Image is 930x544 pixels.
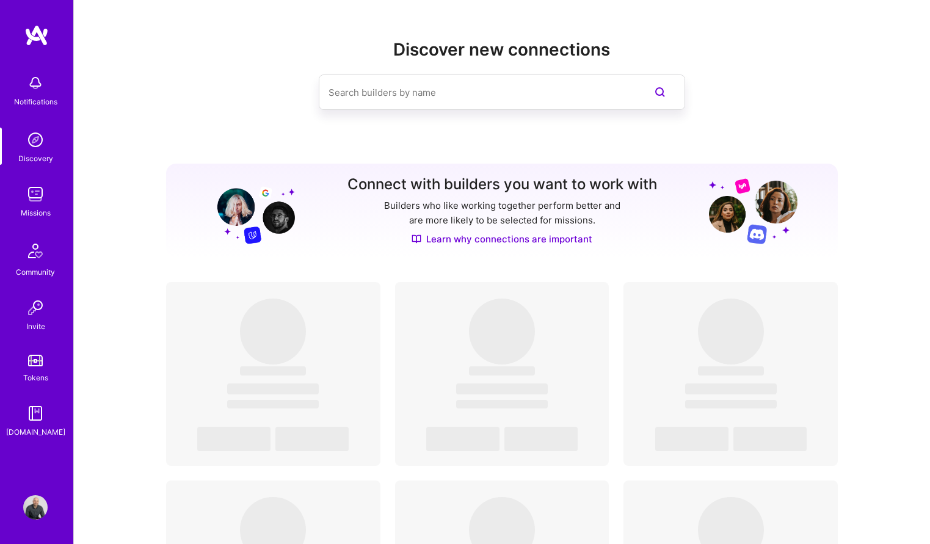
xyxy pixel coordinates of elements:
h3: Connect with builders you want to work with [347,176,657,194]
div: Missions [21,206,51,219]
a: Learn why connections are important [412,233,592,245]
div: Invite [26,320,45,333]
img: Community [21,236,50,266]
span: ‌ [456,383,548,394]
img: discovery [23,128,48,152]
div: [DOMAIN_NAME] [6,426,65,438]
span: ‌ [456,400,548,408]
img: tokens [28,355,43,366]
div: Community [16,266,55,278]
img: guide book [23,401,48,426]
span: ‌ [685,400,777,408]
img: Grow your network [709,178,797,244]
span: ‌ [227,400,319,408]
i: icon SearchPurple [653,85,667,100]
div: Discovery [18,152,53,165]
span: ‌ [275,427,349,451]
a: User Avatar [20,495,51,520]
div: Tokens [23,371,48,384]
img: teamwork [23,182,48,206]
span: ‌ [426,427,500,451]
span: ‌ [655,427,728,451]
img: logo [24,24,49,46]
img: Discover [412,234,421,244]
img: Invite [23,296,48,320]
span: ‌ [469,299,535,364]
img: User Avatar [23,495,48,520]
span: ‌ [197,427,271,451]
span: ‌ [685,383,777,394]
span: ‌ [698,366,764,375]
span: ‌ [240,299,306,364]
h2: Discover new connections [166,40,838,60]
input: Search builders by name [329,77,627,108]
span: ‌ [469,366,535,375]
div: Notifications [14,95,57,108]
p: Builders who like working together perform better and are more likely to be selected for missions. [382,198,623,228]
span: ‌ [698,299,764,364]
span: ‌ [227,383,319,394]
span: ‌ [504,427,578,451]
span: ‌ [240,366,306,375]
span: ‌ [733,427,807,451]
img: Grow your network [206,177,295,244]
img: bell [23,71,48,95]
